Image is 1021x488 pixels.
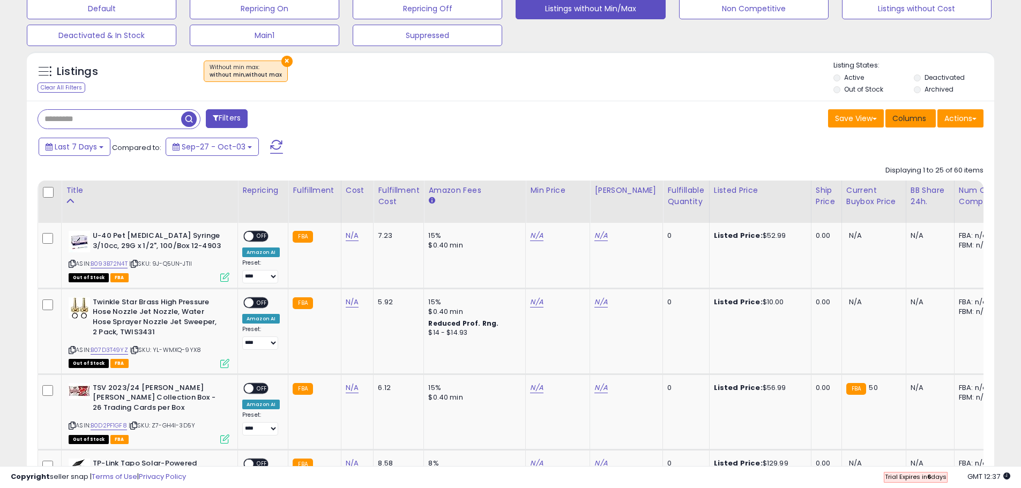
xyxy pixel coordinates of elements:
div: $0.40 min [428,241,517,250]
button: Save View [828,109,884,127]
small: FBA [293,297,312,309]
div: 0 [667,297,700,307]
div: Amazon AI [242,314,280,324]
div: FBM: n/a [959,241,994,250]
small: FBA [293,231,312,243]
span: | SKU: 9J-Q5UN-JTII [129,259,192,268]
span: 2025-10-11 12:37 GMT [967,471,1010,482]
button: × [281,56,293,67]
div: Fulfillment Cost [378,185,419,207]
div: Fulfillment [293,185,336,196]
div: 0.00 [816,383,833,393]
span: Compared to: [112,142,161,153]
a: B093B72N4T [91,259,128,268]
div: 15% [428,231,517,241]
div: BB Share 24h. [911,185,950,207]
a: N/A [594,297,607,307]
div: Ship Price [816,185,837,207]
div: FBM: n/a [959,393,994,402]
a: N/A [594,382,607,393]
label: Deactivated [925,73,965,82]
button: Columns [885,109,936,127]
a: B07D3T49YZ [91,346,128,355]
div: 6.12 [378,383,415,393]
button: Sep-27 - Oct-03 [166,138,259,156]
div: N/A [911,231,946,241]
div: ASIN: [69,231,229,281]
div: FBA: n/a [959,297,994,307]
div: Min Price [530,185,585,196]
b: TSV 2023/24 [PERSON_NAME] [PERSON_NAME] Collection Box - 26 Trading Cards per Box [93,383,223,416]
div: ASIN: [69,383,229,442]
a: Privacy Policy [139,471,186,482]
img: 41AG13Dv+aL._SL40_.jpg [69,383,90,399]
span: All listings that are currently out of stock and unavailable for purchase on Amazon [69,273,109,282]
div: Listed Price [714,185,807,196]
a: N/A [530,382,543,393]
div: [PERSON_NAME] [594,185,658,196]
span: Last 7 Days [55,141,97,152]
span: Without min max : [210,63,282,79]
b: Reduced Prof. Rng. [428,319,498,328]
span: OFF [254,384,271,393]
div: $0.40 min [428,393,517,402]
div: N/A [911,383,946,393]
a: Terms of Use [92,471,137,482]
div: without min,without max [210,71,282,79]
div: Preset: [242,326,280,350]
small: FBA [846,383,866,395]
div: $10.00 [714,297,803,307]
button: Filters [206,109,248,128]
div: Fulfillable Quantity [667,185,704,207]
span: | SKU: YL-WMXQ-9YX8 [130,346,201,354]
div: $0.40 min [428,307,517,317]
div: 0.00 [816,231,833,241]
b: Listed Price: [714,382,763,393]
div: 5.92 [378,297,415,307]
div: Amazon Fees [428,185,521,196]
button: Suppressed [353,25,502,46]
div: $56.99 [714,383,803,393]
a: B0D2PF1GF8 [91,421,127,430]
div: seller snap | | [11,472,186,482]
span: Columns [892,113,926,124]
button: Main1 [190,25,339,46]
div: 0 [667,383,700,393]
div: 0 [667,231,700,241]
div: Title [66,185,233,196]
div: 15% [428,383,517,393]
button: Deactivated & In Stock [27,25,176,46]
span: | SKU: Z7-GH4I-3D5Y [129,421,195,430]
span: 50 [869,382,877,393]
span: All listings that are currently out of stock and unavailable for purchase on Amazon [69,435,109,444]
label: Archived [925,85,953,94]
span: OFF [254,298,271,307]
div: Current Buybox Price [846,185,901,207]
span: FBA [110,359,129,368]
label: Active [844,73,864,82]
div: 7.23 [378,231,415,241]
button: Actions [937,109,983,127]
div: Preset: [242,411,280,436]
div: ASIN: [69,297,229,367]
div: Amazon AI [242,247,280,257]
div: Num of Comp. [959,185,998,207]
span: N/A [849,230,862,241]
small: Amazon Fees. [428,196,435,206]
button: Last 7 Days [39,138,110,156]
b: Twinkle Star Brass High Pressure Hose Nozzle Jet Nozzle, Water Hose Sprayer Nozzle Jet Sweeper, 2... [93,297,223,340]
div: Displaying 1 to 25 of 60 items [885,166,983,176]
img: 41tpbWgWYRL._SL40_.jpg [69,297,90,319]
div: FBA: n/a [959,383,994,393]
span: FBA [110,435,129,444]
a: N/A [346,382,359,393]
a: N/A [594,230,607,241]
strong: Copyright [11,471,50,482]
a: N/A [530,230,543,241]
b: Listed Price: [714,230,763,241]
b: U-40 Pet [MEDICAL_DATA] Syringe 3/10cc, 29G x 1/2", 100/Box 12-4903 [93,231,223,253]
span: FBA [110,273,129,282]
div: Amazon AI [242,400,280,409]
h5: Listings [57,64,98,79]
div: N/A [911,297,946,307]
